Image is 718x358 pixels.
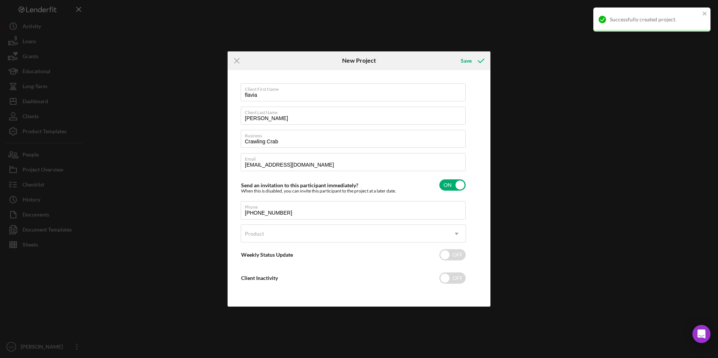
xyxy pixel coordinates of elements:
[241,275,278,281] label: Client Inactivity
[245,202,466,210] label: Phone
[241,188,396,194] div: When this is disabled, you can invite this participant to the project at a later date.
[245,84,466,92] label: Client First Name
[453,53,490,68] button: Save
[461,53,472,68] div: Save
[610,17,700,23] div: Successfully created project.
[245,130,466,138] label: Business
[245,153,466,162] label: Email
[342,57,376,64] h6: New Project
[245,231,264,237] div: Product
[245,107,466,115] label: Client Last Name
[241,182,358,188] label: Send an invitation to this participant immediately?
[702,11,707,18] button: close
[241,251,293,258] label: Weekly Status Update
[692,325,710,343] div: Open Intercom Messenger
